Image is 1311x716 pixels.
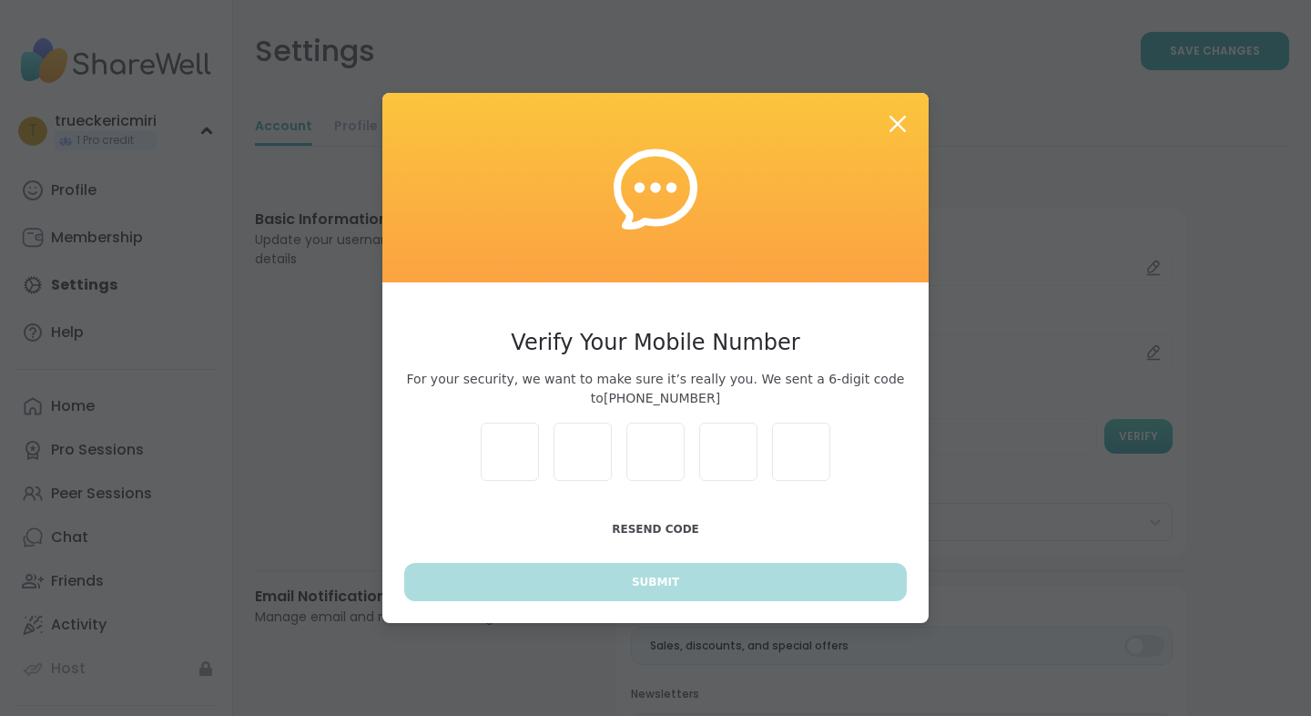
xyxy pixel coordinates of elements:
[612,523,699,536] span: Resend Code
[404,563,907,601] button: Submit
[632,574,679,590] span: Submit
[404,326,907,359] h3: Verify Your Mobile Number
[404,370,907,408] span: For your security, we want to make sure it’s really you. We sent a 6-digit code to [PHONE_NUMBER]
[404,510,907,548] button: Resend Code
